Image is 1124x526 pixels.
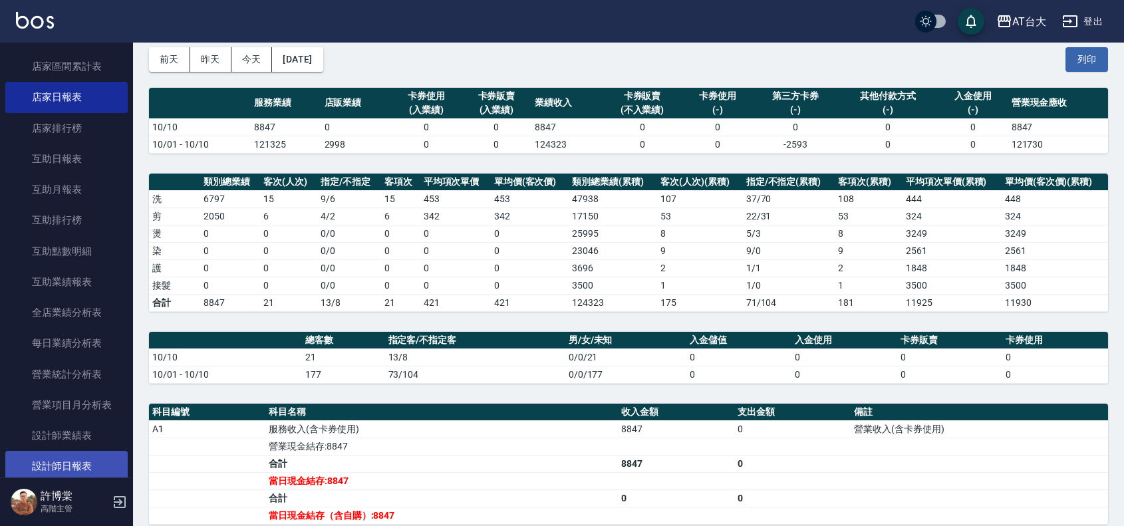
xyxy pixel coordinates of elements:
[149,174,1108,312] table: a dense table
[149,190,200,207] td: 洗
[491,294,569,311] td: 421
[682,136,753,153] td: 0
[569,207,657,225] td: 17150
[231,47,273,72] button: 今天
[5,205,128,235] a: 互助排行榜
[903,294,1002,311] td: 11925
[317,225,381,242] td: 0 / 0
[385,348,565,366] td: 13/8
[317,242,381,259] td: 0 / 0
[958,8,984,35] button: save
[618,404,734,421] th: 收入金額
[394,103,458,117] div: (入業績)
[569,242,657,259] td: 23046
[851,404,1108,421] th: 備註
[321,136,392,153] td: 2998
[531,88,602,119] th: 業績收入
[491,242,569,259] td: 0
[260,242,317,259] td: 0
[618,489,734,507] td: 0
[1002,366,1108,383] td: 0
[149,277,200,294] td: 接髮
[381,259,420,277] td: 0
[743,277,835,294] td: 1 / 0
[835,225,903,242] td: 8
[657,207,743,225] td: 53
[381,225,420,242] td: 0
[657,225,743,242] td: 8
[260,259,317,277] td: 0
[321,118,392,136] td: 0
[381,207,420,225] td: 6
[5,451,128,481] a: 設計師日報表
[251,118,321,136] td: 8847
[1002,332,1108,349] th: 卡券使用
[149,259,200,277] td: 護
[5,174,128,205] a: 互助月報表
[149,136,251,153] td: 10/01 - 10/10
[5,420,128,451] a: 設計師業績表
[841,89,934,103] div: 其他付款方式
[317,190,381,207] td: 9 / 6
[200,242,260,259] td: 0
[317,294,381,311] td: 13/8
[756,89,835,103] div: 第三方卡券
[851,420,1108,438] td: 營業收入(含卡券使用)
[265,404,618,421] th: 科目名稱
[16,12,54,29] img: Logo
[200,277,260,294] td: 0
[149,404,265,421] th: 科目編號
[491,174,569,191] th: 單均價(客次價)
[531,136,602,153] td: 124323
[743,207,835,225] td: 22 / 31
[5,328,128,358] a: 每日業績分析表
[265,489,618,507] td: 合計
[686,348,791,366] td: 0
[251,136,321,153] td: 121325
[491,277,569,294] td: 0
[200,225,260,242] td: 0
[734,489,851,507] td: 0
[317,207,381,225] td: 4 / 2
[565,332,686,349] th: 男/女/未知
[838,118,938,136] td: 0
[321,88,392,119] th: 店販業績
[1002,242,1108,259] td: 2561
[791,332,897,349] th: 入金使用
[657,277,743,294] td: 1
[420,207,491,225] td: 342
[657,294,743,311] td: 175
[1057,9,1108,34] button: 登出
[200,294,260,311] td: 8847
[5,390,128,420] a: 營業項目月分析表
[835,242,903,259] td: 9
[5,144,128,174] a: 互助日報表
[265,438,618,455] td: 營業現金結存:8847
[5,82,128,112] a: 店家日報表
[1002,190,1108,207] td: 448
[391,118,462,136] td: 0
[149,420,265,438] td: A1
[1002,207,1108,225] td: 324
[465,103,529,117] div: (入業績)
[149,332,1108,384] table: a dense table
[743,174,835,191] th: 指定/不指定(累積)
[5,236,128,267] a: 互助點數明細
[272,47,323,72] button: [DATE]
[491,225,569,242] td: 0
[531,118,602,136] td: 8847
[149,47,190,72] button: 前天
[903,207,1002,225] td: 324
[251,88,321,119] th: 服務業績
[657,190,743,207] td: 107
[1008,88,1108,119] th: 營業現金應收
[1002,225,1108,242] td: 3249
[734,404,851,421] th: 支出金額
[420,277,491,294] td: 0
[190,47,231,72] button: 昨天
[420,294,491,311] td: 421
[903,259,1002,277] td: 1848
[200,207,260,225] td: 2050
[260,277,317,294] td: 0
[835,259,903,277] td: 2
